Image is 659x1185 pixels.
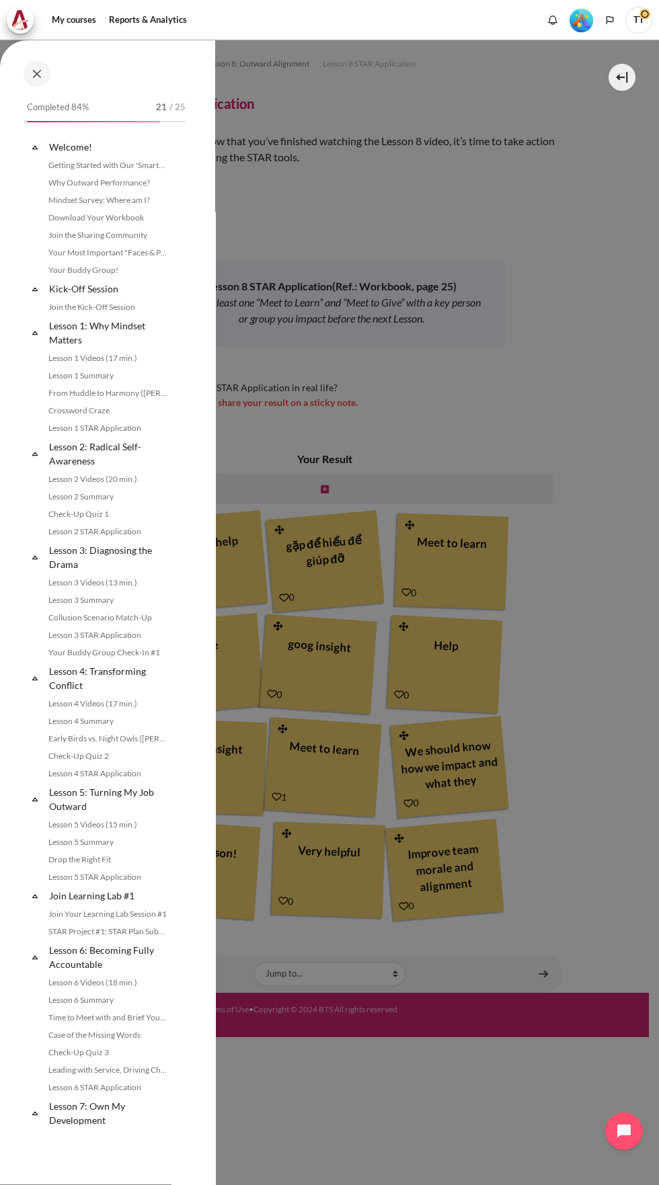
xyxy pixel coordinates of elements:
[47,941,171,973] a: Lesson 6: Becoming Fully Accountable
[47,1097,171,1129] a: Lesson 7: Own My Development
[44,245,171,261] a: Your Most Important "Faces & Places"
[47,317,171,349] a: Lesson 1: Why Mindset Matters
[28,326,42,339] span: Collapse
[28,1106,42,1120] span: Collapse
[600,10,620,30] button: Languages
[44,906,171,922] a: Join Your Learning Lab Session #1
[44,766,171,782] a: Lesson 4 STAR Application
[44,1027,171,1043] a: Case of the Missing Words
[44,731,171,747] a: Early Birds vs. Night Owls ([PERSON_NAME]'s Story)
[44,157,171,173] a: Getting Started with Our 'Smart-Learning' Platform
[44,627,171,643] a: Lesson 3 STAR Application
[44,420,171,436] a: Lesson 1 STAR Application
[28,282,42,296] span: Collapse
[44,924,171,940] a: STAR Project #1: STAR Plan Submission
[28,792,42,806] span: Collapse
[47,138,171,156] a: Welcome!
[28,889,42,903] span: Collapse
[44,592,171,608] a: Lesson 3 Summary
[28,950,42,964] span: Collapse
[156,101,167,114] span: 21
[44,852,171,868] a: Drop the Right Fit
[28,447,42,460] span: Collapse
[44,262,171,278] a: Your Buddy Group!
[44,869,171,885] a: Lesson 5 STAR Application
[44,748,171,764] a: Check-Up Quiz 2
[28,671,42,685] span: Collapse
[44,610,171,626] a: Collusion Scenario Match-Up
[47,541,171,573] a: Lesson 3: Diagnosing the Drama
[44,506,171,522] a: Check-Up Quiz 1
[44,385,171,401] a: From Huddle to Harmony ([PERSON_NAME]'s Story)
[104,7,192,34] a: Reports & Analytics
[47,887,171,905] a: Join Learning Lab #1
[570,9,593,32] img: Level #5
[169,101,186,114] span: / 25
[44,350,171,366] a: Lesson 1 Videos (17 min.)
[47,7,101,34] a: My courses
[7,7,40,34] a: Architeck Architeck
[625,7,652,34] a: User menu
[625,7,652,34] span: TT
[47,280,171,298] a: Kick-Off Session
[44,403,171,419] a: Crossword Craze
[44,645,171,661] a: Your Buddy Group Check-In #1
[44,834,171,850] a: Lesson 5 Summary
[28,550,42,564] span: Collapse
[44,575,171,591] a: Lesson 3 Videos (13 min.)
[44,210,171,226] a: Download Your Workbook
[44,489,171,505] a: Lesson 2 Summary
[44,368,171,384] a: Lesson 1 Summary
[44,192,171,208] a: Mindset Survey: Where am I?
[44,1010,171,1026] a: Time to Meet with and Brief Your Boss #1
[44,524,171,540] a: Lesson 2 STAR Application
[28,140,42,154] span: Collapse
[27,101,89,114] span: Completed 84%
[570,7,593,32] div: Level #5
[44,817,171,833] a: Lesson 5 Videos (15 min.)
[47,662,171,694] a: Lesson 4: Transforming Conflict
[44,975,171,991] a: Lesson 6 Videos (18 min.)
[47,438,171,470] a: Lesson 2: Radical Self-Awareness
[47,783,171,815] a: Lesson 5: Turning My Job Outward
[44,471,171,487] a: Lesson 2 Videos (20 min.)
[44,713,171,729] a: Lesson 4 Summary
[564,7,598,32] a: Level #5
[44,175,171,191] a: Why Outward Performance?
[44,1045,171,1061] a: Check-Up Quiz 3
[44,299,171,315] a: Join the Kick-Off Session
[44,696,171,712] a: Lesson 4 Videos (17 min.)
[44,227,171,243] a: Join the Sharing Community
[11,10,30,30] img: Architeck
[543,10,563,30] div: Show notification window with no new notifications
[44,1062,171,1078] a: Leading with Service, Driving Change (Pucknalin's Story)
[27,121,160,122] div: 84%
[44,1079,171,1096] a: Lesson 6 STAR Application
[44,992,171,1008] a: Lesson 6 Summary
